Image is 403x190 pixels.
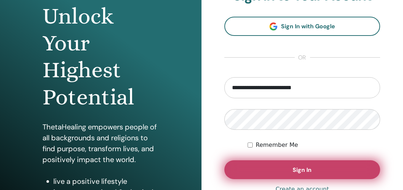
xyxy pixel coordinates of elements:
[224,160,380,179] button: Sign In
[281,22,335,30] span: Sign In with Google
[293,166,312,174] span: Sign In
[43,121,159,165] p: ThetaHealing empowers people of all backgrounds and religions to find purpose, transform lives, a...
[224,17,380,36] a: Sign In with Google
[248,141,380,149] div: Keep me authenticated indefinitely or until I manually logout
[295,53,310,62] span: or
[54,176,159,187] li: live a positive lifestyle
[256,141,298,149] label: Remember Me
[43,3,159,111] h1: Unlock Your Highest Potential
